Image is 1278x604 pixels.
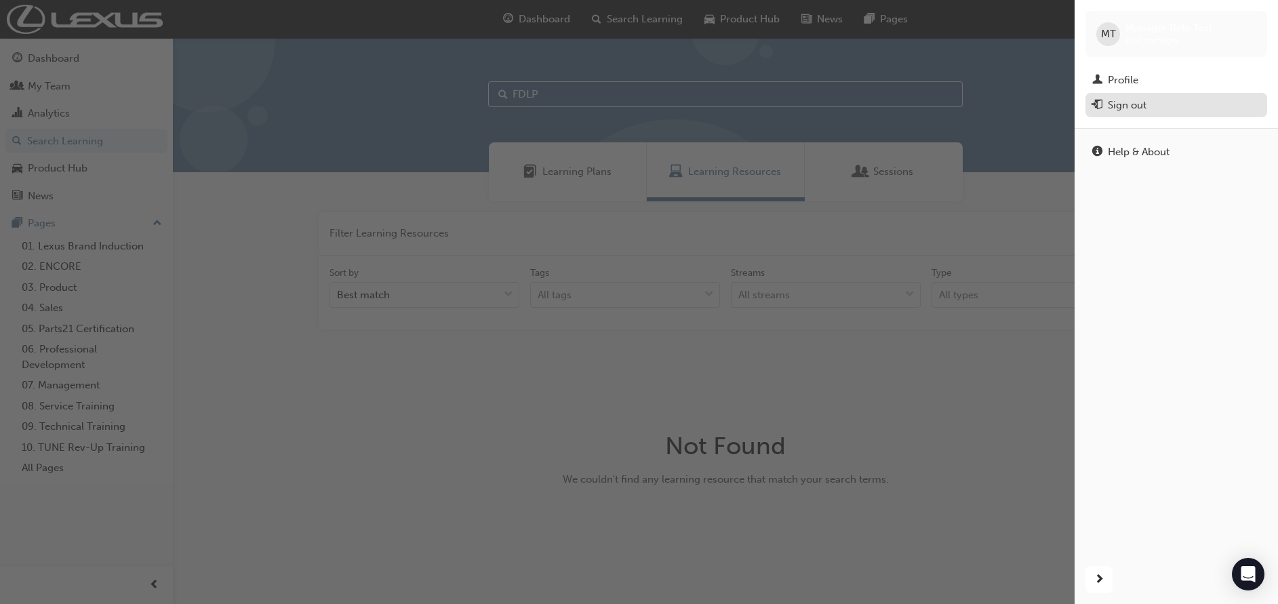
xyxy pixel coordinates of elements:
[1108,98,1146,113] div: Sign out
[1092,75,1102,87] span: man-icon
[1125,22,1212,34] span: Manager Role Test
[1085,93,1267,118] button: Sign out
[1108,144,1170,160] div: Help & About
[1094,571,1104,588] span: next-icon
[1108,73,1138,88] div: Profile
[1085,68,1267,93] a: Profile
[1092,146,1102,159] span: info-icon
[1232,558,1264,590] div: Open Intercom Messenger
[1101,26,1116,42] span: MT
[1085,140,1267,165] a: Help & About
[1092,100,1102,112] span: exit-icon
[1125,35,1180,46] span: test.manager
